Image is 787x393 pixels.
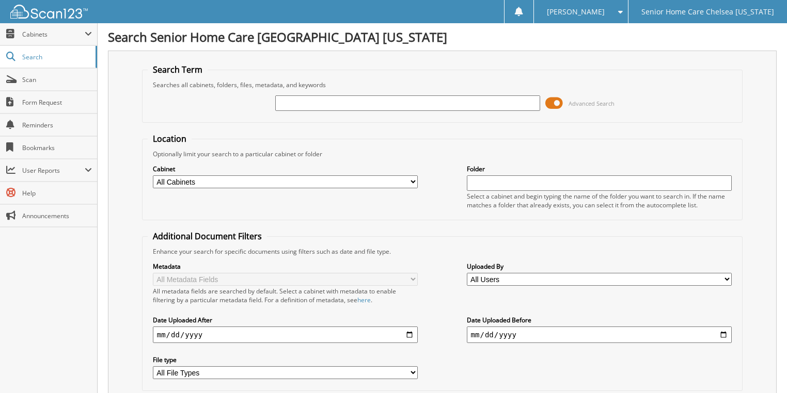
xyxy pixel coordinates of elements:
[10,5,88,19] img: scan123-logo-white.svg
[148,247,737,256] div: Enhance your search for specific documents using filters such as date and file type.
[467,316,732,324] label: Date Uploaded Before
[22,98,92,107] span: Form Request
[22,143,92,152] span: Bookmarks
[22,189,92,198] span: Help
[148,80,737,89] div: Searches all cabinets, folders, files, metadata, and keywords
[357,296,371,304] a: here
[153,287,418,304] div: All metadata fields are searched by default. Select a cabinet with metadata to enable filtering b...
[22,121,92,129] span: Reminders
[22,166,85,175] span: User Reports
[148,133,192,144] legend: Location
[153,326,418,343] input: start
[148,231,267,242] legend: Additional Document Filters
[569,100,615,107] span: Advanced Search
[22,53,90,61] span: Search
[467,192,732,209] div: Select a cabinet and begin typing the name of the folder you want to search in. If the name match...
[467,262,732,271] label: Uploaded By
[148,64,208,75] legend: Search Term
[467,326,732,343] input: end
[153,165,418,173] label: Cabinet
[153,316,418,324] label: Date Uploaded After
[22,30,85,39] span: Cabinets
[547,9,605,15] span: [PERSON_NAME]
[467,165,732,173] label: Folder
[153,262,418,271] label: Metadata
[108,28,777,45] h1: Search Senior Home Care [GEOGRAPHIC_DATA] [US_STATE]
[148,150,737,158] div: Optionally limit your search to a particular cabinet or folder
[22,75,92,84] span: Scan
[735,343,787,393] iframe: Chat Widget
[153,355,418,364] label: File type
[22,211,92,220] span: Announcements
[641,9,774,15] span: Senior Home Care Chelsea [US_STATE]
